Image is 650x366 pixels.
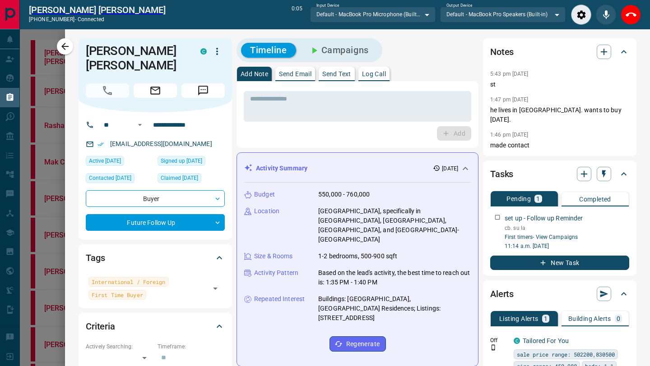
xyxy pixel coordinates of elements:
[158,343,225,351] p: Timeframe:
[134,83,177,98] span: Email
[86,190,225,207] div: Buyer
[490,344,497,351] svg: Push Notification Only
[440,7,566,22] div: Default - MacBook Pro Speakers (Built-in)
[621,5,641,25] div: End Call
[490,132,529,138] p: 1:46 pm [DATE]
[86,343,153,351] p: Actively Searching:
[571,5,591,25] div: Audio Settings
[86,83,129,98] span: Call
[490,336,508,344] p: Off
[89,156,121,165] span: Active [DATE]
[161,174,198,183] span: Claimed [DATE]
[499,316,539,322] p: Listing Alerts
[254,252,293,261] p: Size & Rooms
[254,268,298,278] p: Activity Pattern
[310,7,436,22] div: Default - MacBook Pro Microphone (Built-in)
[490,96,529,103] p: 1:47 pm [DATE]
[446,3,472,9] label: Output Device
[86,319,115,334] h2: Criteria
[505,214,583,223] p: set up - Follow up Reminder
[29,15,166,23] p: [PHONE_NUMBER] -
[442,165,458,173] p: [DATE]
[318,268,471,287] p: Based on the lead's activity, the best time to reach out is: 1:35 PM - 1:40 PM
[490,105,629,124] p: he lives in [GEOGRAPHIC_DATA]. wants to buy [DATE].
[29,5,166,15] h2: [PERSON_NAME] [PERSON_NAME]
[322,71,351,77] p: Send Text
[318,206,471,244] p: [GEOGRAPHIC_DATA], specifically in [GEOGRAPHIC_DATA], [GEOGRAPHIC_DATA], [GEOGRAPHIC_DATA], and [...
[78,16,104,23] span: connected
[490,141,629,150] p: made contact
[617,316,620,322] p: 0
[596,5,616,25] div: Mute
[362,71,386,77] p: Log Call
[158,173,225,186] div: Sun Dec 29 2024
[256,164,307,173] p: Activity Summary
[254,206,279,216] p: Location
[490,167,513,181] h2: Tasks
[318,190,370,199] p: 550,000 - 760,000
[97,141,104,147] svg: Email Verified
[181,83,225,98] span: Message
[86,251,105,265] h2: Tags
[244,160,471,177] div: Activity Summary[DATE]
[490,71,529,77] p: 5:43 pm [DATE]
[568,316,611,322] p: Building Alerts
[86,156,153,169] div: Sun Dec 29 2024
[92,277,166,286] span: International / Foreign
[89,174,131,183] span: Contacted [DATE]
[254,294,305,304] p: Repeated Interest
[86,316,225,337] div: Criteria
[536,196,540,202] p: 1
[300,43,378,58] button: Campaigns
[92,290,143,299] span: First Time Buyer
[86,173,153,186] div: Sun Dec 29 2024
[318,294,471,323] p: Buildings: [GEOGRAPHIC_DATA], [GEOGRAPHIC_DATA] Residences; Listings: [STREET_ADDRESS]
[544,316,548,322] p: 1
[506,196,531,202] p: Pending
[86,214,225,231] div: Future Follow Up
[316,3,339,9] label: Input Device
[86,44,187,73] h1: [PERSON_NAME] [PERSON_NAME]
[209,282,222,295] button: Open
[505,242,629,250] p: 11:14 a.m. [DATE]
[318,252,397,261] p: 1-2 bedrooms, 500-900 sqft
[490,45,514,59] h2: Notes
[161,156,202,165] span: Signed up [DATE]
[579,196,611,202] p: Completed
[110,140,212,147] a: [EMAIL_ADDRESS][DOMAIN_NAME]
[292,5,302,25] p: 0:05
[490,287,514,301] h2: Alerts
[241,71,268,77] p: Add Note
[505,224,629,232] p: cb. su la
[279,71,311,77] p: Send Email
[505,234,578,240] a: First timers- View Campaigns
[490,283,629,305] div: Alerts
[135,119,145,130] button: Open
[330,336,386,352] button: Regenerate
[490,41,629,63] div: Notes
[158,156,225,169] div: Sun Dec 29 2024
[254,190,275,199] p: Budget
[241,43,296,58] button: Timeline
[200,48,207,55] div: condos.ca
[490,256,629,270] button: New Task
[86,247,225,269] div: Tags
[490,80,629,89] p: st
[490,163,629,185] div: Tasks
